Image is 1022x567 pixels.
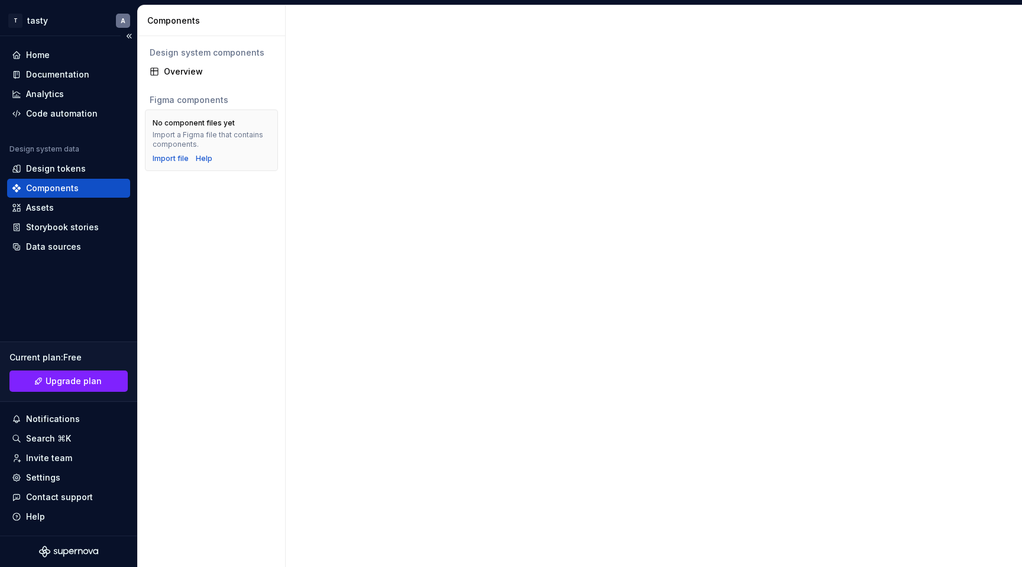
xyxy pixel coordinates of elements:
div: Storybook stories [26,221,99,233]
a: Design tokens [7,159,130,178]
a: Analytics [7,85,130,104]
div: Assets [26,202,54,214]
a: Invite team [7,449,130,468]
button: Collapse sidebar [121,28,137,44]
div: Import a Figma file that contains components. [153,130,270,149]
div: Contact support [26,491,93,503]
a: Help [196,154,212,163]
a: Overview [145,62,278,81]
div: Design tokens [26,163,86,175]
a: Components [7,179,130,198]
div: Settings [26,472,60,484]
div: Search ⌘K [26,433,71,444]
a: Data sources [7,237,130,256]
button: TtastyA [2,8,135,33]
div: Current plan : Free [9,352,128,363]
svg: Supernova Logo [39,546,98,558]
div: Data sources [26,241,81,253]
div: No component files yet [153,118,235,128]
button: Notifications [7,410,130,429]
div: Design system components [150,47,273,59]
div: Components [26,182,79,194]
button: Import file [153,154,189,163]
div: Help [26,511,45,523]
div: T [8,14,22,28]
div: Documentation [26,69,89,80]
button: Help [7,507,130,526]
a: Documentation [7,65,130,84]
button: Contact support [7,488,130,507]
div: Home [26,49,50,61]
div: Analytics [26,88,64,100]
div: Components [147,15,280,27]
a: Storybook stories [7,218,130,237]
div: Design system data [9,144,79,154]
a: Assets [7,198,130,217]
a: Settings [7,468,130,487]
a: Home [7,46,130,65]
button: Search ⌘K [7,429,130,448]
div: A [121,16,125,25]
div: Figma components [150,94,273,106]
div: Overview [164,66,273,78]
a: Code automation [7,104,130,123]
div: Notifications [26,413,80,425]
a: Upgrade plan [9,371,128,392]
div: Code automation [26,108,98,120]
span: Upgrade plan [46,375,102,387]
div: tasty [27,15,48,27]
div: Invite team [26,452,72,464]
